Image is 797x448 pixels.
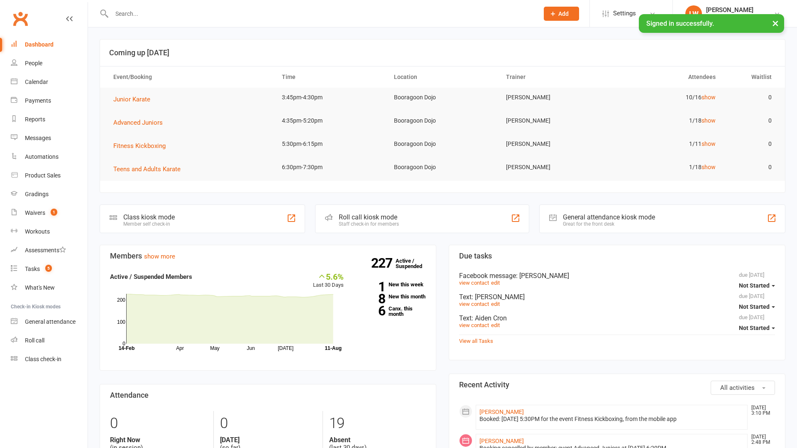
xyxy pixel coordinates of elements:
[313,272,344,290] div: Last 30 Days
[459,293,775,301] div: Text
[386,158,499,177] td: Booragoon Dojo
[25,228,50,235] div: Workouts
[739,320,775,335] button: Not Started
[747,405,775,416] time: [DATE] 3:10 PM
[11,185,88,204] a: Gradings
[558,10,569,17] span: Add
[25,135,51,141] div: Messages
[329,436,426,444] strong: Absent
[611,134,723,154] td: 1/11
[25,337,44,344] div: Roll call
[706,14,755,21] div: Emplify Booragoon
[113,142,166,150] span: Fitness Kickboxing
[459,338,493,344] a: View all Tasks
[459,252,775,260] h3: Due tasks
[11,260,88,278] a: Tasks 5
[499,134,611,154] td: [PERSON_NAME]
[25,153,59,160] div: Automations
[123,221,175,227] div: Member self check-in
[109,49,776,57] h3: Coming up [DATE]
[25,266,40,272] div: Tasks
[459,381,775,389] h3: Recent Activity
[11,91,88,110] a: Payments
[723,134,779,154] td: 0
[220,411,317,436] div: 0
[11,350,88,369] a: Class kiosk mode
[220,436,317,444] strong: [DATE]
[459,314,775,322] div: Text
[711,381,775,395] button: All activities
[274,111,386,130] td: 4:35pm-5:20pm
[113,94,156,104] button: Junior Karate
[479,409,524,415] a: [PERSON_NAME]
[274,66,386,88] th: Time
[11,148,88,166] a: Automations
[747,434,775,445] time: [DATE] 2:48 PM
[723,88,779,107] td: 0
[11,110,88,129] a: Reports
[499,66,611,88] th: Trainer
[123,213,175,221] div: Class kiosk mode
[113,141,171,151] button: Fitness Kickboxing
[109,8,533,20] input: Search...
[356,293,385,305] strong: 8
[11,222,88,241] a: Workouts
[25,79,48,85] div: Calendar
[459,322,489,328] a: view contact
[356,281,385,293] strong: 1
[706,6,755,14] div: [PERSON_NAME]
[45,265,52,272] span: 5
[702,164,716,170] a: show
[339,213,399,221] div: Roll call kiosk mode
[110,391,426,399] h3: Attendance
[313,272,344,281] div: 5.6%
[11,73,88,91] a: Calendar
[25,60,42,66] div: People
[144,253,175,260] a: show more
[491,280,500,286] a: edit
[11,129,88,148] a: Messages
[356,306,426,317] a: 6Canx. this month
[563,213,655,221] div: General attendance kiosk mode
[739,282,770,289] span: Not Started
[499,111,611,130] td: [PERSON_NAME]
[491,301,500,307] a: edit
[25,356,61,362] div: Class check-in
[113,119,163,126] span: Advanced Juniors
[51,209,57,216] span: 1
[11,54,88,73] a: People
[10,8,31,29] a: Clubworx
[491,322,500,328] a: edit
[11,35,88,54] a: Dashboard
[702,140,716,147] a: show
[113,165,181,173] span: Teens and Adults Karate
[110,273,192,281] strong: Active / Suspended Members
[25,209,45,216] div: Waivers
[479,438,524,444] a: [PERSON_NAME]
[11,313,88,331] a: General attendance kiosk mode
[386,111,499,130] td: Booragoon Dojo
[723,66,779,88] th: Waitlist
[274,158,386,177] td: 6:30pm-7:30pm
[702,117,716,124] a: show
[499,88,611,107] td: [PERSON_NAME]
[499,158,611,177] td: [PERSON_NAME]
[110,436,207,444] strong: Right Now
[25,41,54,48] div: Dashboard
[613,4,636,23] span: Settings
[768,14,783,32] button: ×
[113,96,150,103] span: Junior Karate
[611,66,723,88] th: Attendees
[459,301,489,307] a: view contact
[356,294,426,299] a: 8New this month
[274,88,386,107] td: 3:45pm-4:30pm
[371,257,396,269] strong: 227
[25,284,55,291] div: What's New
[386,134,499,154] td: Booragoon Dojo
[25,191,49,197] div: Gradings
[472,314,507,322] span: : Aiden Cron
[356,305,385,317] strong: 6
[739,303,770,310] span: Not Started
[611,88,723,107] td: 10/16
[544,7,579,21] button: Add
